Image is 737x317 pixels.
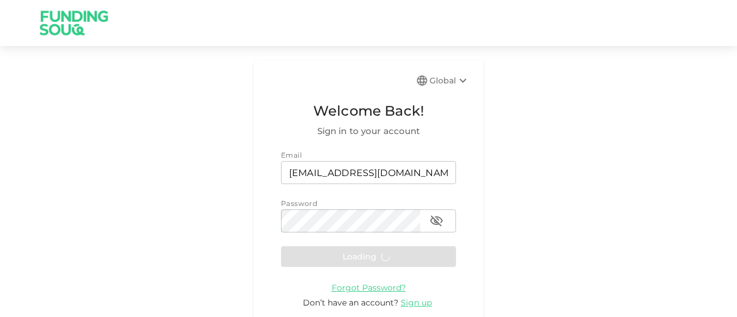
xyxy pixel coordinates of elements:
[303,297,398,308] span: Don’t have an account?
[281,161,456,184] input: email
[430,74,470,87] div: Global
[401,297,432,308] span: Sign up
[281,100,456,122] span: Welcome Back!
[281,209,420,232] input: password
[332,282,406,293] span: Forgot Password?
[281,199,317,208] span: Password
[332,282,406,293] a: Forgot Password?
[281,124,456,138] span: Sign in to your account
[281,151,302,159] span: Email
